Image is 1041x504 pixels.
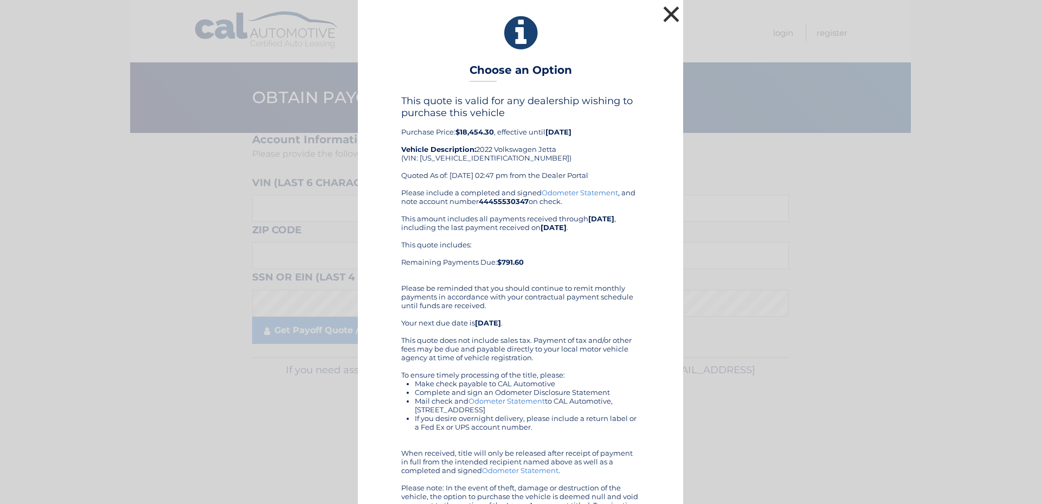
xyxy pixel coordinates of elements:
h3: Choose an Option [470,63,572,82]
b: [DATE] [588,214,614,223]
b: $791.60 [497,258,524,266]
b: 44455530347 [479,197,529,206]
h4: This quote is valid for any dealership wishing to purchase this vehicle [401,95,640,119]
b: [DATE] [541,223,567,232]
li: Mail check and to CAL Automotive, [STREET_ADDRESS] [415,397,640,414]
li: Make check payable to CAL Automotive [415,379,640,388]
div: This quote includes: Remaining Payments Due: [401,240,640,275]
b: [DATE] [545,127,571,136]
a: Odometer Statement [542,188,618,197]
b: [DATE] [475,318,501,327]
li: Complete and sign an Odometer Disclosure Statement [415,388,640,397]
b: $18,454.30 [455,127,494,136]
div: Purchase Price: , effective until 2022 Volkswagen Jetta (VIN: [US_VEHICLE_IDENTIFICATION_NUMBER])... [401,95,640,188]
li: If you desire overnight delivery, please include a return label or a Fed Ex or UPS account number. [415,414,640,431]
button: × [660,3,682,25]
strong: Vehicle Description: [401,145,476,154]
a: Odometer Statement [468,397,545,405]
a: Odometer Statement [482,466,558,475]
